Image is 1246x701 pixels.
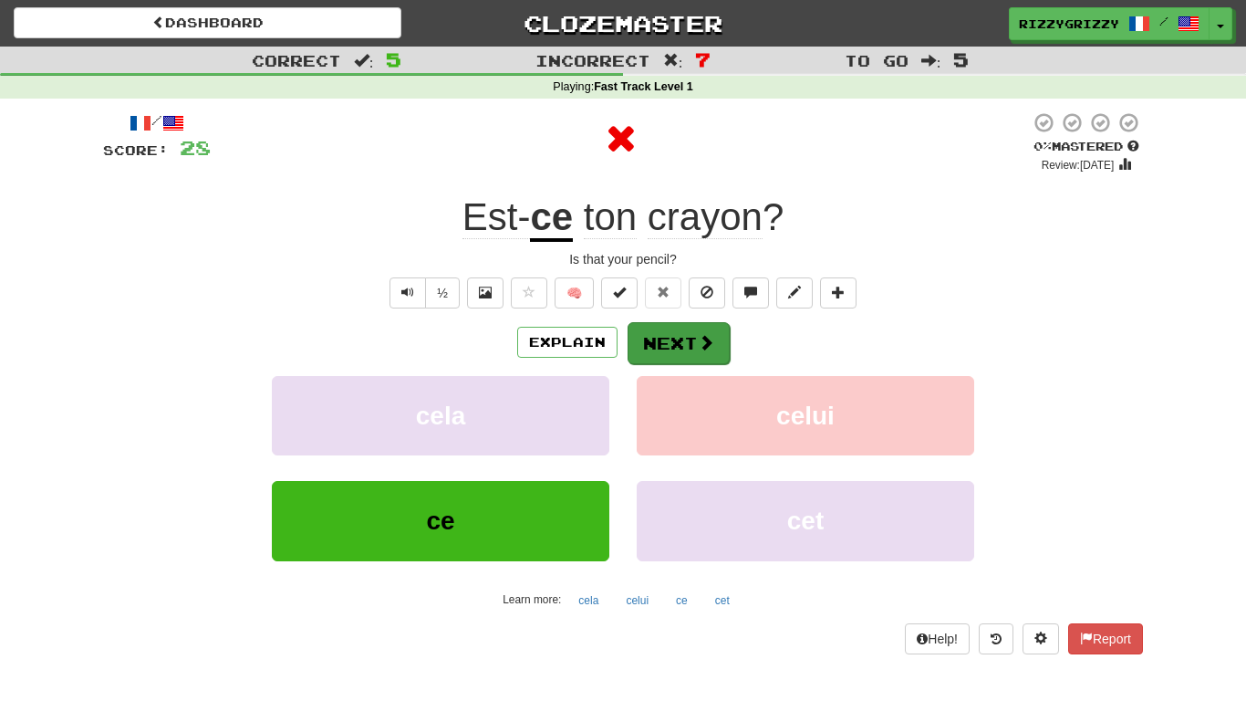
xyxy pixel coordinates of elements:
button: Show image (alt+x) [467,277,504,309]
span: 28 [180,136,211,159]
button: celui [616,587,659,614]
button: cela [272,376,609,455]
button: Ignore sentence (alt+i) [689,277,725,309]
div: Text-to-speech controls [386,277,460,309]
div: Is that your pencil? [103,250,1143,268]
div: Mastered [1030,139,1143,155]
button: cet [705,587,740,614]
strong: Fast Track Level 1 [594,80,693,93]
button: Help! [905,623,970,654]
span: 0 % [1033,139,1052,153]
a: Dashboard [14,7,401,38]
span: 5 [953,48,969,70]
span: Score: [103,142,169,158]
span: : [663,53,683,68]
span: : [354,53,374,68]
button: Explain [517,327,618,358]
button: cela [568,587,608,614]
button: Report [1068,623,1143,654]
span: Incorrect [535,51,650,69]
span: Correct [252,51,341,69]
button: ce [666,587,698,614]
span: cela [416,402,466,430]
span: Rizzygrizzy [1019,16,1119,32]
button: Edit sentence (alt+d) [776,277,813,309]
button: cet [637,481,974,560]
span: : [921,53,941,68]
button: Discuss sentence (alt+u) [732,277,769,309]
button: ½ [425,277,460,309]
button: ce [272,481,609,560]
span: ce [426,507,454,535]
button: Play sentence audio (ctl+space) [389,277,426,309]
small: Review: [DATE] [1042,159,1115,172]
span: 5 [386,48,401,70]
button: Next [628,322,730,364]
span: To go [845,51,909,69]
button: Reset to 0% Mastered (alt+r) [645,277,681,309]
span: 7 [695,48,711,70]
a: Rizzygrizzy / [1009,7,1210,40]
small: Learn more: [503,593,561,606]
button: 🧠 [555,277,594,309]
span: / [1159,15,1168,27]
span: celui [776,402,835,430]
button: celui [637,376,974,455]
span: cet [787,507,824,535]
span: Est- [462,195,531,239]
u: ce [530,195,573,242]
span: ? [573,195,784,239]
button: Set this sentence to 100% Mastered (alt+m) [601,277,638,309]
span: ton [584,195,637,239]
a: Clozemaster [429,7,816,39]
button: Favorite sentence (alt+f) [511,277,547,309]
button: Round history (alt+y) [979,623,1013,654]
button: Add to collection (alt+a) [820,277,857,309]
span: crayon [648,195,763,239]
div: / [103,111,211,134]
